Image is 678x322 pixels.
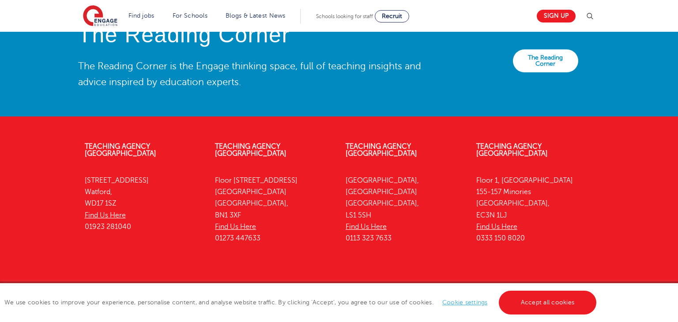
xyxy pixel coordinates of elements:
[226,12,286,19] a: Blogs & Latest News
[476,175,594,244] p: Floor 1, [GEOGRAPHIC_DATA] 155-157 Minories [GEOGRAPHIC_DATA], EC3N 1LJ 0333 150 8020
[215,175,332,244] p: Floor [STREET_ADDRESS] [GEOGRAPHIC_DATA] [GEOGRAPHIC_DATA], BN1 3XF 01273 447633
[4,299,599,306] span: We use cookies to improve your experience, personalise content, and analyse website traffic. By c...
[346,223,387,231] a: Find Us Here
[346,142,417,157] a: Teaching Agency [GEOGRAPHIC_DATA]
[476,223,517,231] a: Find Us Here
[442,299,488,306] a: Cookie settings
[85,175,202,232] p: [STREET_ADDRESS] Watford, WD17 1SZ 01923 281040
[78,58,428,90] p: The Reading Corner is the Engage thinking space, full of teaching insights and advice inspired by...
[513,49,578,72] a: The Reading Corner
[85,142,156,157] a: Teaching Agency [GEOGRAPHIC_DATA]
[215,223,256,231] a: Find Us Here
[128,12,154,19] a: Find jobs
[173,12,207,19] a: For Schools
[83,5,117,27] img: Engage Education
[78,23,428,47] h4: The Reading Corner
[382,13,402,19] span: Recruit
[476,142,548,157] a: Teaching Agency [GEOGRAPHIC_DATA]
[346,175,463,244] p: [GEOGRAPHIC_DATA], [GEOGRAPHIC_DATA] [GEOGRAPHIC_DATA], LS1 5SH 0113 323 7633
[375,10,409,22] a: Recruit
[499,291,597,315] a: Accept all cookies
[85,211,126,219] a: Find Us Here
[316,13,373,19] span: Schools looking for staff
[537,10,576,22] a: Sign up
[215,142,286,157] a: Teaching Agency [GEOGRAPHIC_DATA]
